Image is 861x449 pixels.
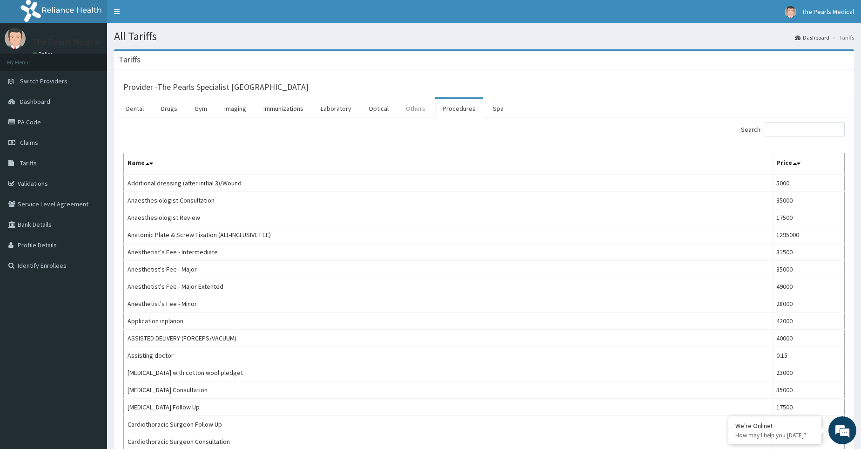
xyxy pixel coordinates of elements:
[795,34,829,41] a: Dashboard
[313,99,359,118] a: Laboratory
[124,261,773,278] td: Anesthetist's Fee - Major
[772,347,844,364] td: 0.15
[772,416,844,433] td: 17500
[485,99,511,118] a: Spa
[124,209,773,226] td: Anaesthesiologist Review
[741,122,845,136] label: Search:
[124,330,773,347] td: ASSISTED DELIVERY (FORCEPS/VACUUM)
[772,244,844,261] td: 31500
[772,209,844,226] td: 17500
[124,399,773,416] td: [MEDICAL_DATA] Follow Up
[54,117,128,211] span: We're online!
[124,244,773,261] td: Anesthetist's Fee - Intermediate
[830,34,854,41] li: Tariffs
[217,99,254,118] a: Imaging
[124,192,773,209] td: Anaesthesiologist Consultation
[20,77,67,85] span: Switch Providers
[33,51,55,57] a: Online
[772,278,844,295] td: 49000
[398,99,433,118] a: Others
[119,55,141,64] h3: Tariffs
[735,431,814,439] p: How may I help you today?
[17,47,38,70] img: d_794563401_company_1708531726252_794563401
[772,153,844,175] th: Price
[772,226,844,244] td: 1295000
[124,226,773,244] td: Anatomic Plate & Screw Fixation (ALL-INCLUSIVE FEE)
[124,278,773,295] td: Anesthetist's Fee - Major Extented
[772,381,844,399] td: 35000
[119,99,151,118] a: Dental
[124,347,773,364] td: Assisting doctor
[785,6,796,18] img: User Image
[772,192,844,209] td: 35000
[256,99,311,118] a: Immunizations
[124,153,773,175] th: Name
[124,313,773,330] td: Application inplanon
[153,5,175,27] div: Minimize live chat window
[20,97,50,106] span: Dashboard
[772,364,844,381] td: 23000
[123,83,309,91] h3: Provider - The Pearls Specialist [GEOGRAPHIC_DATA]
[20,159,37,167] span: Tariffs
[772,261,844,278] td: 35000
[114,30,854,42] h1: All Tariffs
[772,313,844,330] td: 42000
[20,138,38,147] span: Claims
[5,254,177,287] textarea: Type your message and hit 'Enter'
[361,99,396,118] a: Optical
[772,174,844,192] td: 5000
[802,7,854,16] span: The Pearls Medical
[435,99,483,118] a: Procedures
[33,38,101,46] p: The Pearls Medical
[772,330,844,347] td: 40000
[124,416,773,433] td: Cardiothoracic Surgeon Follow Up
[765,122,845,136] input: Search:
[124,295,773,313] td: Anesthetist's Fee - Minor
[5,28,26,49] img: User Image
[124,381,773,399] td: [MEDICAL_DATA] Consultation
[48,52,156,64] div: Chat with us now
[124,364,773,381] td: [MEDICAL_DATA] with cotton wool pledget
[772,399,844,416] td: 17500
[187,99,215,118] a: Gym
[772,295,844,313] td: 28000
[124,174,773,192] td: Additional dressing (after initial 3)/Wound
[735,422,814,430] div: We're Online!
[154,99,185,118] a: Drugs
